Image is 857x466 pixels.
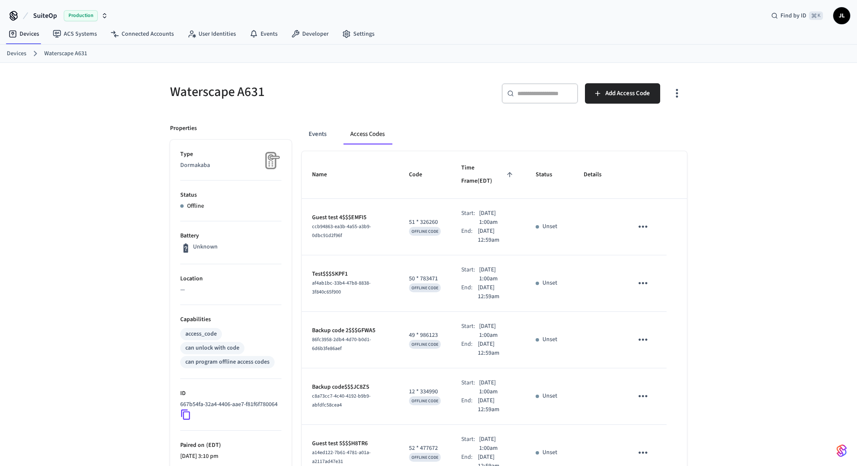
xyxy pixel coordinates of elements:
[343,124,392,144] button: Access Codes
[479,265,515,283] p: [DATE] 1:00am
[312,270,389,279] p: Test$$$SKPF1
[461,378,479,396] div: Start:
[302,124,687,144] div: ant example
[185,344,239,353] div: can unlock with code
[260,150,281,171] img: Placeholder Lock Image
[312,168,338,181] span: Name
[478,283,515,301] p: [DATE] 12:59am
[180,400,278,409] p: 667b54fa-32a4-4406-aae7-f81f6f780064
[180,315,281,324] p: Capabilities
[542,335,557,344] p: Unset
[335,26,381,42] a: Settings
[180,232,281,240] p: Battery
[243,26,284,42] a: Events
[180,191,281,200] p: Status
[837,444,847,458] img: SeamLogoGradient.69752ec5.svg
[180,441,281,450] p: Paired on
[104,26,181,42] a: Connected Accounts
[312,383,389,392] p: Backup code$$$JC8ZS
[461,209,479,227] div: Start:
[542,279,557,288] p: Unset
[312,393,371,409] span: c8a73cc7-4c40-4192-b9b9-abfdfc58cea4
[461,283,478,301] div: End:
[180,285,281,294] p: —
[185,330,217,339] div: access_code
[479,209,515,227] p: [DATE] 1:00am
[312,213,389,222] p: Guest test 4$$$EMFI5
[302,124,333,144] button: Events
[180,161,281,170] p: Dormakaba
[187,202,204,211] p: Offline
[409,168,433,181] span: Code
[284,26,335,42] a: Developer
[461,322,479,340] div: Start:
[411,455,438,460] span: OFFLINE CODE
[479,435,515,453] p: [DATE] 1:00am
[64,10,98,21] span: Production
[833,7,850,24] button: JL
[409,387,441,396] p: 12 * 334990
[185,358,270,367] div: can program offline access codes
[180,274,281,283] p: Location
[2,26,46,42] a: Devices
[170,124,197,133] p: Properties
[461,227,478,245] div: End:
[180,150,281,159] p: Type
[312,439,389,448] p: Guest test 5$$$H8TR6
[764,8,830,23] div: Find by ID⌘ K
[170,83,423,101] h5: Waterscape A631
[409,274,441,283] p: 50 * 783471
[542,222,557,231] p: Unset
[312,326,389,335] p: Backup code 2$$$GFWA5
[478,340,515,358] p: [DATE] 12:59am
[461,435,479,453] div: Start:
[809,11,823,20] span: ⌘ K
[411,398,438,404] span: OFFLINE CODE
[478,396,515,414] p: [DATE] 12:59am
[411,229,438,234] span: OFFLINE CODE
[411,342,438,347] span: OFFLINE CODE
[536,168,563,181] span: Status
[461,265,479,283] div: Start:
[605,88,650,99] span: Add Access Code
[542,448,557,457] p: Unset
[312,223,371,239] span: ccb94863-ea3b-4a55-a3b9-0dbc91d2f96f
[409,444,441,453] p: 52 * 477672
[585,83,660,104] button: Add Access Code
[180,389,281,398] p: ID
[780,11,806,20] span: Find by ID
[33,11,57,21] span: SuiteOp
[180,452,281,461] p: [DATE] 3:10 pm
[7,49,26,58] a: Devices
[46,26,104,42] a: ACS Systems
[478,227,515,245] p: [DATE] 12:59am
[409,218,441,227] p: 51 * 326260
[204,441,221,449] span: ( EDT )
[312,336,371,352] span: 86fc3958-2db4-4d70-b0d1-6d6b3fe86aef
[312,449,371,465] span: a14ed122-7b61-4781-a01a-a2117ad47e31
[181,26,243,42] a: User Identities
[44,49,87,58] a: Waterscape A631
[834,8,849,23] span: JL
[193,243,218,251] p: Unknown
[461,161,515,188] span: Time Frame(EDT)
[542,392,557,401] p: Unset
[479,378,515,396] p: [DATE] 1:00am
[409,331,441,340] p: 49 * 986123
[461,396,478,414] div: End:
[584,168,613,181] span: Details
[411,285,438,291] span: OFFLINE CODE
[479,322,515,340] p: [DATE] 1:00am
[312,280,371,296] span: af4ab1bc-33b4-47b8-8838-3f840c65f900
[461,340,478,358] div: End:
